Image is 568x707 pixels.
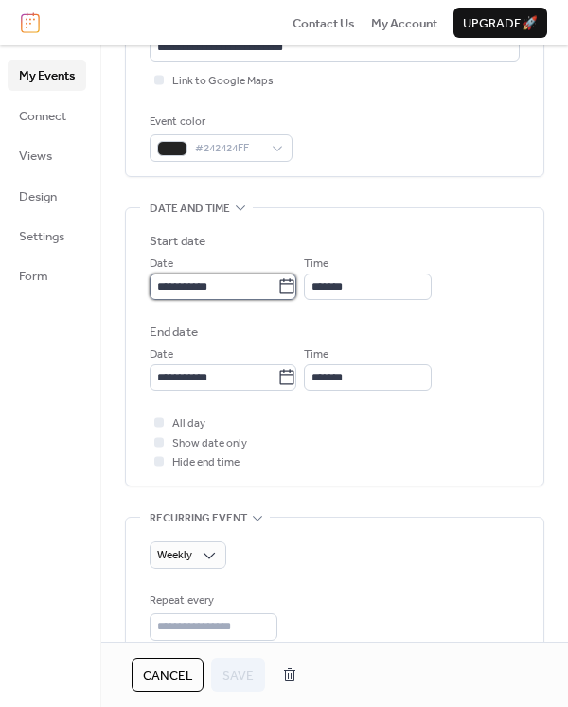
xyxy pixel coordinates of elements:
[19,227,64,246] span: Settings
[150,509,247,528] span: Recurring event
[172,453,240,472] span: Hide end time
[19,66,75,85] span: My Events
[8,140,86,170] a: Views
[8,260,86,291] a: Form
[371,14,437,33] span: My Account
[293,13,355,32] a: Contact Us
[150,113,289,132] div: Event color
[371,13,437,32] a: My Account
[195,139,262,158] span: #242424FF
[150,345,173,364] span: Date
[172,434,247,453] span: Show date only
[19,147,52,166] span: Views
[8,60,86,90] a: My Events
[304,255,328,274] span: Time
[132,658,204,692] button: Cancel
[19,187,57,206] span: Design
[304,345,328,364] span: Time
[19,107,66,126] span: Connect
[293,14,355,33] span: Contact Us
[8,100,86,131] a: Connect
[150,323,198,342] div: End date
[157,544,192,566] span: Weekly
[172,415,205,433] span: All day
[8,221,86,251] a: Settings
[463,14,538,33] span: Upgrade 🚀
[453,8,547,38] button: Upgrade🚀
[8,181,86,211] a: Design
[19,267,48,286] span: Form
[143,666,192,685] span: Cancel
[150,232,205,251] div: Start date
[21,12,40,33] img: logo
[150,255,173,274] span: Date
[172,72,274,91] span: Link to Google Maps
[150,592,274,610] div: Repeat every
[150,200,230,219] span: Date and time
